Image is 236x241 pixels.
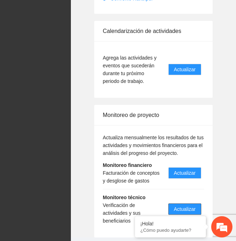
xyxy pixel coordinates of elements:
[103,202,141,224] span: Verificación de actividades y sus beneficiarios
[174,169,196,177] span: Actualizar
[4,163,135,188] textarea: Escriba su mensaje y pulse “Intro”
[103,105,204,125] div: Monitoreo de proyecto
[140,228,201,233] p: ¿Cómo puedo ayudarte?
[174,205,196,213] span: Actualizar
[103,21,204,41] div: Calendarización de actividades
[103,54,160,85] span: Agrega las actividades y eventos que sucederán durante tu próximo periodo de trabajo.
[174,66,196,73] span: Actualizar
[37,36,119,45] div: Chatee con nosotros ahora
[103,170,159,184] span: Facturación de conceptos y desglose de gastos
[168,167,201,179] button: Actualizar
[41,79,98,151] span: Estamos en línea.
[103,135,204,156] span: Actualiza mensualmente los resultados de tus actividades y movimientos financieros para el anális...
[116,4,133,21] div: Minimizar ventana de chat en vivo
[168,203,201,215] button: Actualizar
[103,162,152,168] strong: Monitoreo financiero
[140,221,201,226] div: ¡Hola!
[103,195,146,200] strong: Monitoreo técnico
[168,64,201,75] button: Actualizar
